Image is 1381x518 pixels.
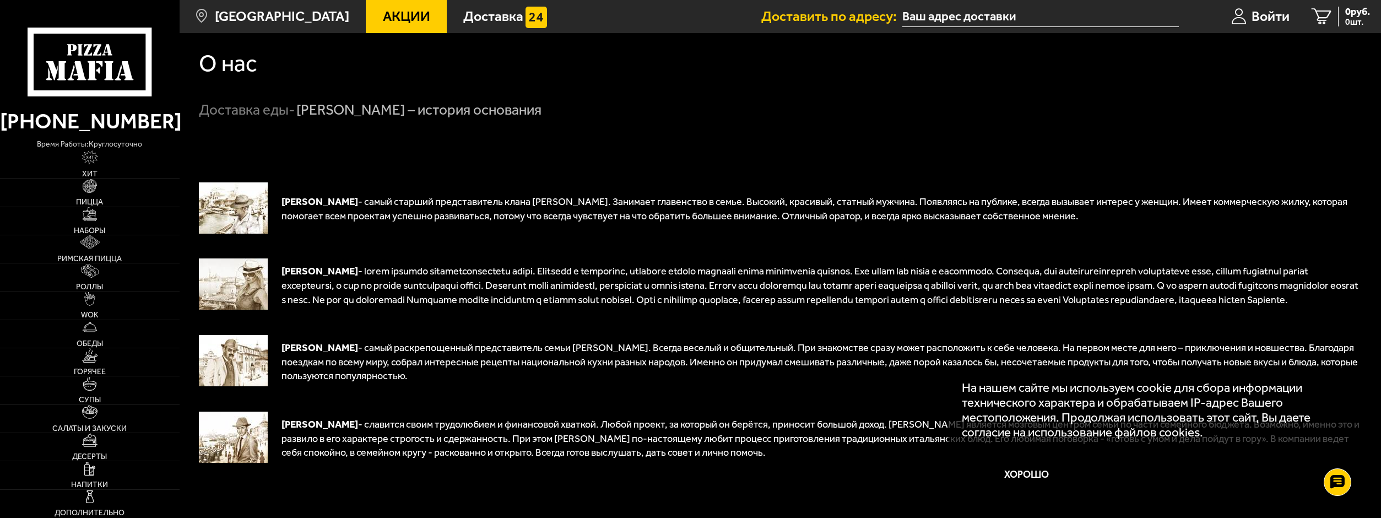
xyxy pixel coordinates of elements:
[296,101,541,120] div: [PERSON_NAME] – история основания
[79,396,101,404] span: Супы
[57,255,122,263] span: Римская пицца
[1252,9,1290,23] span: Войти
[199,335,268,386] img: 1024x1024
[74,368,106,376] span: Горячее
[902,7,1178,27] input: Ваш адрес доставки
[199,52,257,75] h1: О нас
[1345,7,1370,17] span: 0 руб.
[72,453,107,461] span: Десерты
[82,170,98,178] span: Хит
[281,196,1347,222] span: - самый старший представитель клана [PERSON_NAME]. Занимает главенство в семье. Высокий, красивый...
[962,454,1091,497] button: Хорошо
[281,265,1358,305] span: - lorem ipsumdo sitametconsectetu adipi. Elitsedd e temporinc, utlabore etdolo magnaali enima min...
[1345,18,1370,26] span: 0 шт.
[199,412,268,463] img: 1024x1024
[76,283,103,291] span: Роллы
[215,9,349,23] span: [GEOGRAPHIC_DATA]
[281,342,1358,382] span: - самый раскрепощенный представитель семьи [PERSON_NAME]. Всегда веселый и общительный. При знако...
[962,380,1341,440] p: На нашем сайте мы используем cookie для сбора информации технического характера и обрабатываем IP...
[526,7,547,28] img: 15daf4d41897b9f0e9f617042186c801.svg
[463,9,523,23] span: Доставка
[281,342,358,354] span: [PERSON_NAME]
[281,265,358,277] span: [PERSON_NAME]
[281,196,358,208] span: [PERSON_NAME]
[281,418,1360,458] span: - славится своим трудолюбием и финансовой хваткой. Любой проект, за который он берётся, приносит ...
[55,509,124,517] span: Дополнительно
[761,9,902,23] span: Доставить по адресу:
[81,311,98,319] span: WOK
[199,101,295,118] a: Доставка еды-
[77,340,103,348] span: Обеды
[52,425,127,433] span: Салаты и закуски
[281,418,358,430] span: [PERSON_NAME]
[199,258,268,310] img: 1024x1024
[71,481,108,489] span: Напитки
[74,227,105,235] span: Наборы
[76,198,103,206] span: Пицца
[383,9,430,23] span: Акции
[199,182,268,234] img: 1024x1024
